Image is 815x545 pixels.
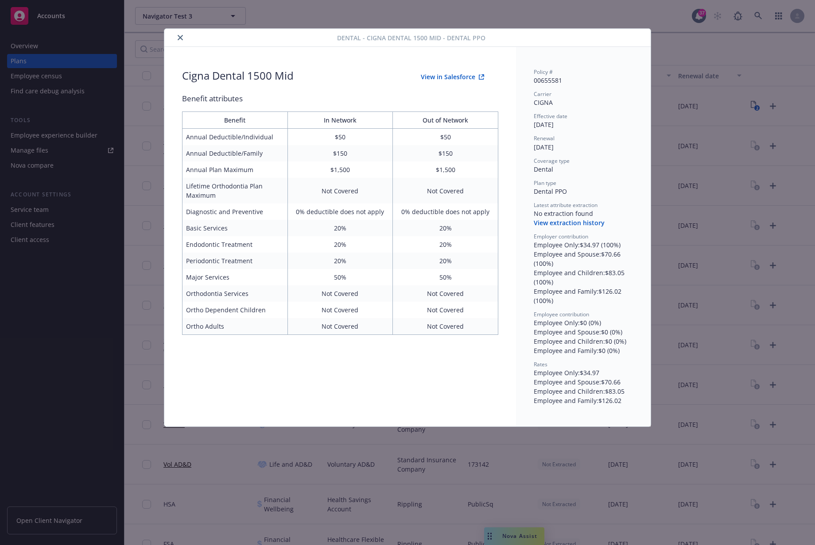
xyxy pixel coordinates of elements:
[287,302,393,318] td: Not Covered
[182,93,498,104] div: Benefit attributes
[287,145,393,161] td: $150
[393,285,498,302] td: Not Covered
[182,285,288,302] td: Orthodontia Services
[534,68,553,76] span: Policy #
[534,327,633,337] div: Employee and Spouse : $0 (0%)
[182,318,288,335] td: Ortho Adults
[287,220,393,236] td: 20%
[534,134,555,142] span: Renewal
[534,249,633,268] div: Employee and Spouse : $70.66 (100%)
[287,129,393,146] td: $50
[182,253,288,269] td: Periodontic Treatment
[182,68,294,86] div: Cigna Dental 1500 Mid
[534,157,570,165] span: Coverage type
[182,203,288,220] td: Diagnostic and Preventive
[393,302,498,318] td: Not Covered
[393,269,498,285] td: 50%
[287,203,393,220] td: 0% deductible does not apply
[534,318,633,327] div: Employee Only : $0 (0%)
[534,165,633,174] div: Dental
[287,285,393,302] td: Not Covered
[534,179,556,187] span: Plan type
[287,253,393,269] td: 20%
[393,161,498,178] td: $1,500
[534,98,633,107] div: CIGNA
[393,178,498,203] td: Not Covered
[287,112,393,129] th: In Network
[182,302,288,318] td: Ortho Dependent Children
[182,178,288,203] td: Lifetime Orthodontia Plan Maximum
[393,220,498,236] td: 20%
[534,396,633,405] div: Employee and Family : $126.02
[534,387,633,396] div: Employee and Children : $83.05
[534,219,605,227] button: View extraction history
[534,233,588,240] span: Employer contribution
[534,142,633,152] div: [DATE]
[182,161,288,178] td: Annual Plan Maximum
[393,318,498,335] td: Not Covered
[534,90,551,98] span: Carrier
[534,311,589,318] span: Employee contribution
[182,236,288,253] td: Endodontic Treatment
[287,178,393,203] td: Not Covered
[534,361,547,368] span: Rates
[393,203,498,220] td: 0% deductible does not apply
[534,240,633,249] div: Employee Only : $34.97 (100%)
[534,268,633,287] div: Employee and Children : $83.05 (100%)
[182,129,288,146] td: Annual Deductible/Individual
[534,287,633,305] div: Employee and Family : $126.02 (100%)
[534,209,633,218] div: No extraction found
[534,112,567,120] span: Effective date
[534,120,633,129] div: [DATE]
[182,112,288,129] th: Benefit
[182,269,288,285] td: Major Services
[287,269,393,285] td: 50%
[534,201,598,209] span: Latest attribute extraction
[534,337,633,346] div: Employee and Children : $0 (0%)
[534,368,633,377] div: Employee Only : $34.97
[287,236,393,253] td: 20%
[287,161,393,178] td: $1,500
[534,377,633,387] div: Employee and Spouse : $70.66
[393,129,498,146] td: $50
[175,32,186,43] button: close
[393,145,498,161] td: $150
[393,253,498,269] td: 20%
[182,145,288,161] td: Annual Deductible/Family
[393,236,498,253] td: 20%
[393,112,498,129] th: Out of Network
[337,33,485,42] span: Dental - Cigna Dental 1500 Mid - Dental PPO
[534,76,633,85] div: 00655581
[407,68,498,86] button: View in Salesforce
[534,346,633,355] div: Employee and Family : $0 (0%)
[287,318,393,335] td: Not Covered
[534,187,633,196] div: Dental PPO
[182,220,288,236] td: Basic Services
